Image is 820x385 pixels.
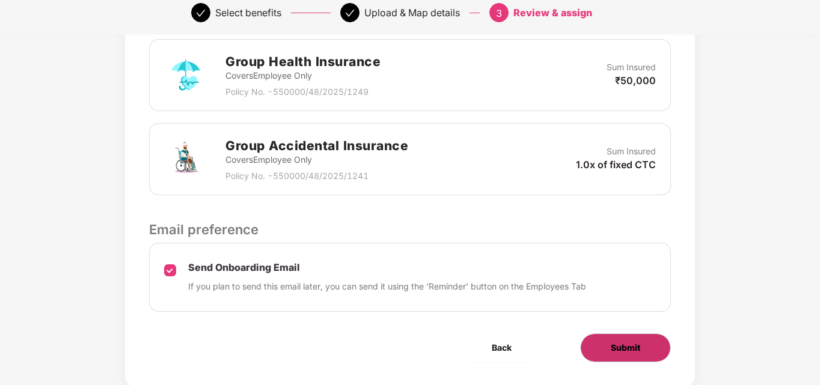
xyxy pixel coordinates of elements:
h2: Group Health Insurance [225,52,381,71]
span: Back [492,341,512,354]
p: Email preference [149,219,670,240]
div: Select benefits [215,3,281,22]
p: 1.0x of fixed CTC [576,158,656,171]
p: Sum Insured [607,61,656,74]
span: check [196,8,206,18]
img: svg+xml;base64,PHN2ZyB4bWxucz0iaHR0cDovL3d3dy53My5vcmcvMjAwMC9zdmciIHdpZHRoPSI3MiIgaGVpZ2h0PSI3Mi... [164,53,207,97]
p: Policy No. - 550000/48/2025/1249 [225,85,381,99]
button: Back [462,333,542,362]
img: svg+xml;base64,PHN2ZyB4bWxucz0iaHR0cDovL3d3dy53My5vcmcvMjAwMC9zdmciIHdpZHRoPSI3MiIgaGVpZ2h0PSI3Mi... [164,138,207,181]
span: 3 [496,7,502,19]
span: Submit [611,341,640,354]
p: Send Onboarding Email [188,261,586,274]
p: Policy No. - 550000/48/2025/1241 [225,169,408,183]
p: Covers Employee Only [225,69,381,82]
p: Covers Employee Only [225,153,408,166]
p: Sum Insured [607,145,656,158]
p: If you plan to send this email later, you can send it using the ‘Reminder’ button on the Employee... [188,280,586,293]
div: Review & assign [513,3,592,22]
h2: Group Accidental Insurance [225,136,408,156]
div: Upload & Map details [364,3,460,22]
button: Submit [580,333,671,362]
span: check [345,8,355,18]
p: ₹50,000 [615,74,656,87]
